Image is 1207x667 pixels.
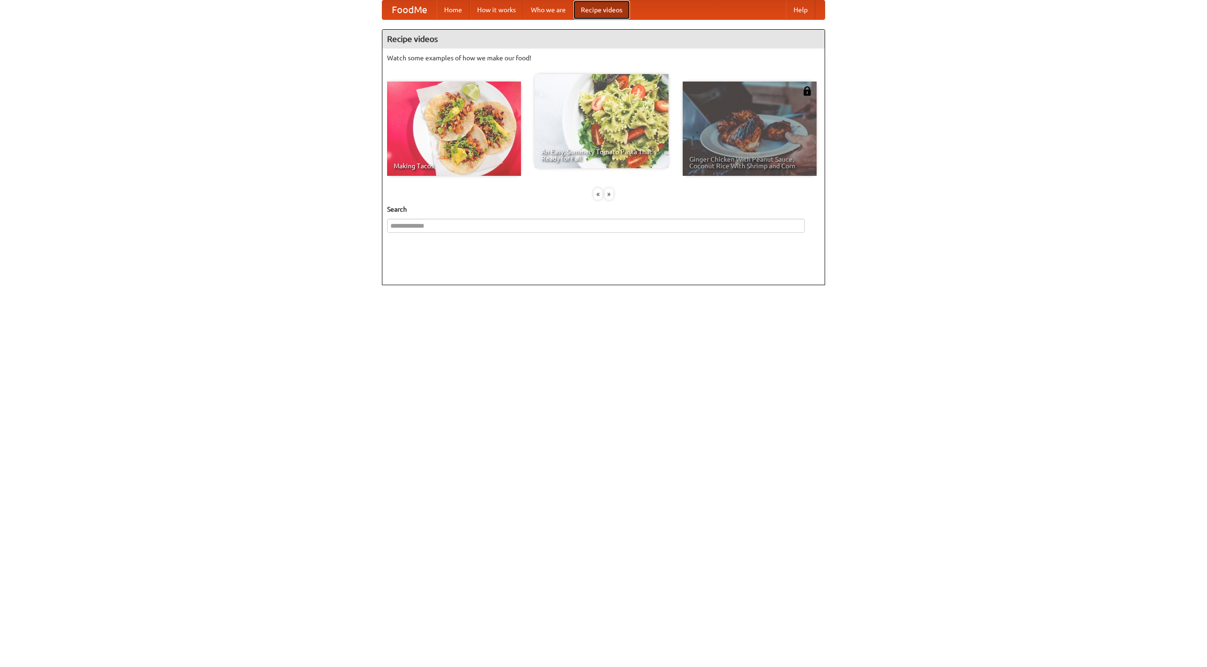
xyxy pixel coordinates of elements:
p: Watch some examples of how we make our food! [387,53,820,63]
h5: Search [387,205,820,214]
a: Help [786,0,815,19]
a: FoodMe [382,0,437,19]
a: An Easy, Summery Tomato Pasta That's Ready for Fall [535,74,669,168]
span: Making Tacos [394,163,514,169]
div: » [605,188,613,200]
a: Home [437,0,470,19]
a: How it works [470,0,523,19]
a: Making Tacos [387,82,521,176]
img: 483408.png [802,86,812,96]
h4: Recipe videos [382,30,825,49]
div: « [594,188,602,200]
span: An Easy, Summery Tomato Pasta That's Ready for Fall [541,148,662,162]
a: Who we are [523,0,573,19]
a: Recipe videos [573,0,630,19]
